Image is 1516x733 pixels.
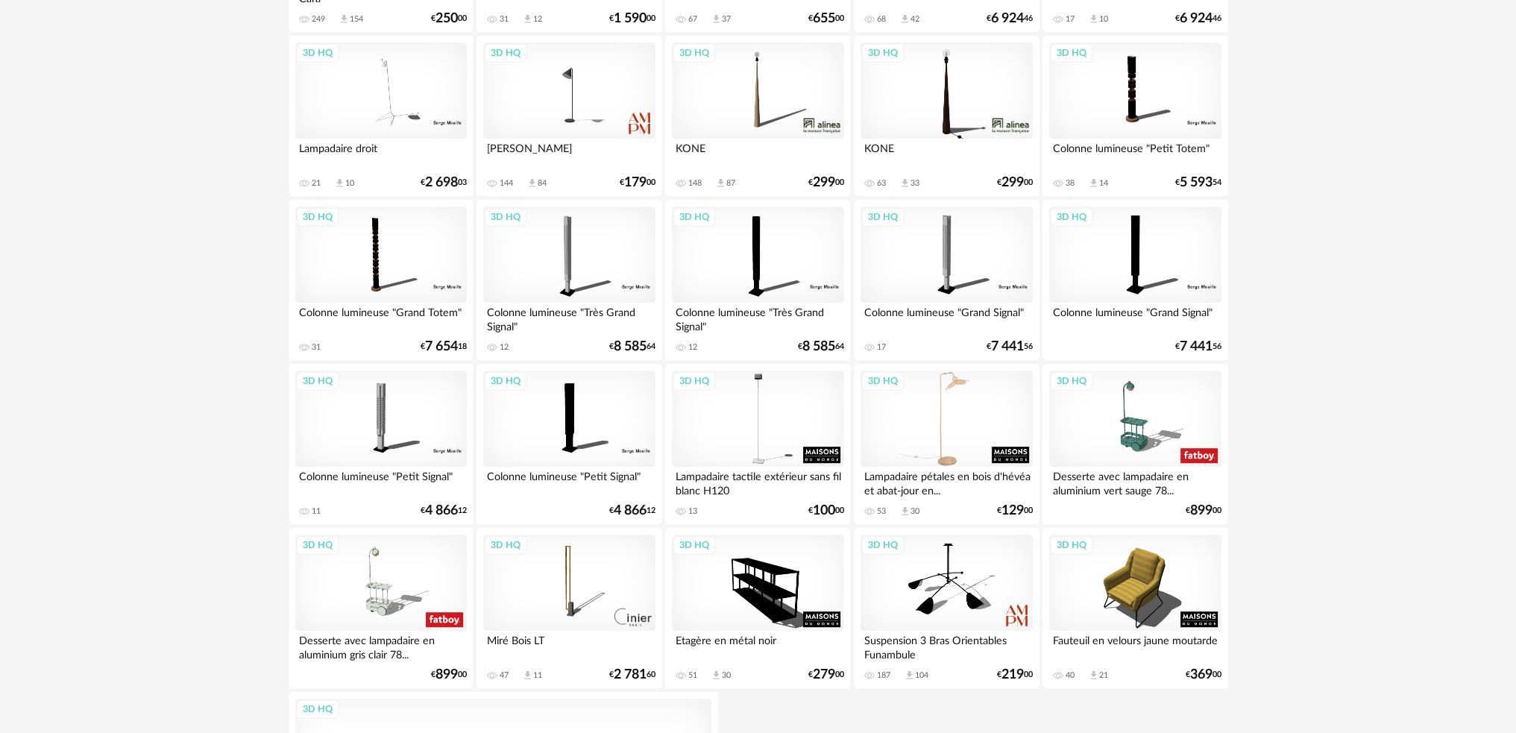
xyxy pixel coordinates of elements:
span: Download icon [711,670,722,681]
div: € 00 [609,13,655,24]
div: Lampadaire tactile extérieur sans fil blanc H120 [672,467,843,497]
div: 63 [877,178,886,189]
span: 369 [1190,670,1213,680]
div: 17 [877,342,886,353]
span: 100 [813,506,835,516]
div: 31 [312,342,321,353]
a: 3D HQ Colonne lumineuse "Très Grand Signal" 12 €8 58564 [476,200,661,361]
div: € 00 [431,13,467,24]
div: 144 [500,178,513,189]
span: 279 [813,670,835,680]
div: € 00 [808,670,844,680]
div: 3D HQ [673,371,716,391]
div: € 64 [609,342,655,352]
div: € 00 [808,177,844,188]
a: 3D HQ Colonne lumineuse "Petit Signal" 11 €4 86612 [289,364,474,525]
a: 3D HQ Colonne lumineuse "Grand Signal" 17 €7 44156 [854,200,1039,361]
div: € 00 [431,670,467,680]
div: 37 [722,14,731,25]
div: 42 [910,14,919,25]
div: 30 [722,670,731,681]
div: 47 [500,670,509,681]
div: 3D HQ [673,43,716,63]
span: 6 924 [991,13,1024,24]
div: € 00 [1186,506,1221,516]
span: Download icon [1088,670,1099,681]
a: 3D HQ Lampadaire pétales en bois d'hévéa et abat-jour en... 53 Download icon 30 €12900 [854,364,1039,525]
div: € 00 [808,506,844,516]
span: Download icon [1088,13,1099,25]
div: 21 [312,178,321,189]
span: Download icon [334,177,345,189]
div: 104 [915,670,928,681]
div: 67 [688,14,697,25]
div: € 60 [609,670,655,680]
a: 3D HQ Colonne lumineuse "Petit Signal" €4 86612 [476,364,661,525]
div: Colonne lumineuse "Grand Totem" [295,303,467,333]
div: 187 [877,670,890,681]
div: Miré Bois LT [483,631,655,661]
div: Fauteuil en velours jaune moutarde [1049,631,1221,661]
div: € 03 [421,177,467,188]
div: € 12 [421,506,467,516]
span: 2 781 [614,670,647,680]
span: 899 [435,670,458,680]
div: € 18 [421,342,467,352]
div: € 46 [987,13,1033,24]
div: [PERSON_NAME] [483,139,655,169]
a: 3D HQ Colonne lumineuse "Grand Totem" 31 €7 65418 [289,200,474,361]
span: 655 [813,13,835,24]
div: 10 [345,178,354,189]
span: 250 [435,13,458,24]
span: 179 [624,177,647,188]
div: Colonne lumineuse "Grand Signal" [1049,303,1221,333]
div: 13 [688,506,697,517]
div: 3D HQ [484,535,527,555]
div: € 56 [1175,342,1221,352]
div: € 00 [997,177,1033,188]
span: Download icon [522,670,533,681]
div: 148 [688,178,702,189]
a: 3D HQ KONE 148 Download icon 87 €29900 [665,36,850,197]
div: Colonne lumineuse "Petit Signal" [483,467,655,497]
div: € 00 [808,13,844,24]
div: € 00 [997,506,1033,516]
span: 899 [1190,506,1213,516]
div: € 56 [987,342,1033,352]
a: 3D HQ Colonne lumineuse "Petit Totem" 38 Download icon 14 €5 59354 [1042,36,1227,197]
span: 4 866 [614,506,647,516]
div: 12 [688,342,697,353]
div: 3D HQ [296,535,339,555]
div: KONE [861,139,1032,169]
div: 53 [877,506,886,517]
div: 12 [500,342,509,353]
div: 3D HQ [861,535,905,555]
a: 3D HQ [PERSON_NAME] 144 Download icon 84 €17900 [476,36,661,197]
div: 14 [1099,178,1108,189]
div: Colonne lumineuse "Grand Signal" [861,303,1032,333]
div: Lampadaire pétales en bois d'hévéa et abat-jour en... [861,467,1032,497]
a: 3D HQ Suspension 3 Bras Orientables Funambule 187 Download icon 104 €21900 [854,528,1039,689]
div: € 00 [620,177,655,188]
span: Download icon [899,177,910,189]
a: 3D HQ Lampadaire tactile extérieur sans fil blanc H120 13 €10000 [665,364,850,525]
div: 3D HQ [673,535,716,555]
div: 33 [910,178,919,189]
span: Download icon [899,506,910,517]
div: € 12 [609,506,655,516]
div: 3D HQ [861,43,905,63]
div: € 00 [997,670,1033,680]
div: 87 [726,178,735,189]
span: Download icon [526,177,538,189]
a: 3D HQ Colonne lumineuse "Très Grand Signal" 12 €8 58564 [665,200,850,361]
div: 3D HQ [1050,43,1093,63]
div: 249 [312,14,325,25]
div: 30 [910,506,919,517]
div: 84 [538,178,547,189]
span: Download icon [522,13,533,25]
a: 3D HQ Miré Bois LT 47 Download icon 11 €2 78160 [476,528,661,689]
div: 3D HQ [484,43,527,63]
div: 51 [688,670,697,681]
a: 3D HQ Desserte avec lampadaire en aluminium gris clair 78... €89900 [289,528,474,689]
span: Download icon [904,670,915,681]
